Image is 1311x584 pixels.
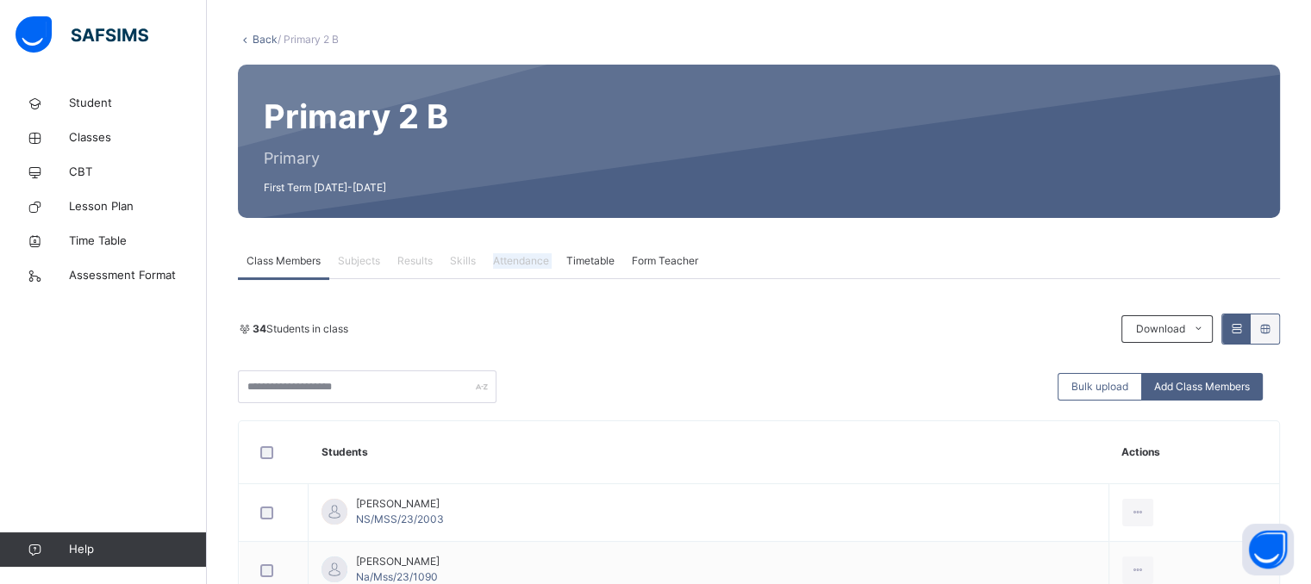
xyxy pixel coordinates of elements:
[69,267,207,284] span: Assessment Format
[69,129,207,146] span: Classes
[338,253,380,269] span: Subjects
[69,164,207,181] span: CBT
[253,33,278,46] a: Back
[69,233,207,250] span: Time Table
[1071,379,1128,395] span: Bulk upload
[278,33,339,46] span: / Primary 2 B
[69,541,206,558] span: Help
[69,95,207,112] span: Student
[16,16,148,53] img: safsims
[566,253,615,269] span: Timetable
[253,321,348,337] span: Students in class
[1135,321,1184,337] span: Download
[450,253,476,269] span: Skills
[356,513,444,525] span: NS/MSS/23/2003
[1108,421,1279,484] th: Actions
[1154,379,1250,395] span: Add Class Members
[309,421,1109,484] th: Students
[1242,524,1294,575] button: Open asap
[356,554,440,569] span: [PERSON_NAME]
[356,570,438,583] span: Na/Mss/23/1090
[397,253,433,269] span: Results
[253,322,266,335] b: 34
[247,253,321,269] span: Class Members
[632,253,698,269] span: Form Teacher
[69,198,207,215] span: Lesson Plan
[356,496,444,512] span: [PERSON_NAME]
[493,253,549,269] span: Attendance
